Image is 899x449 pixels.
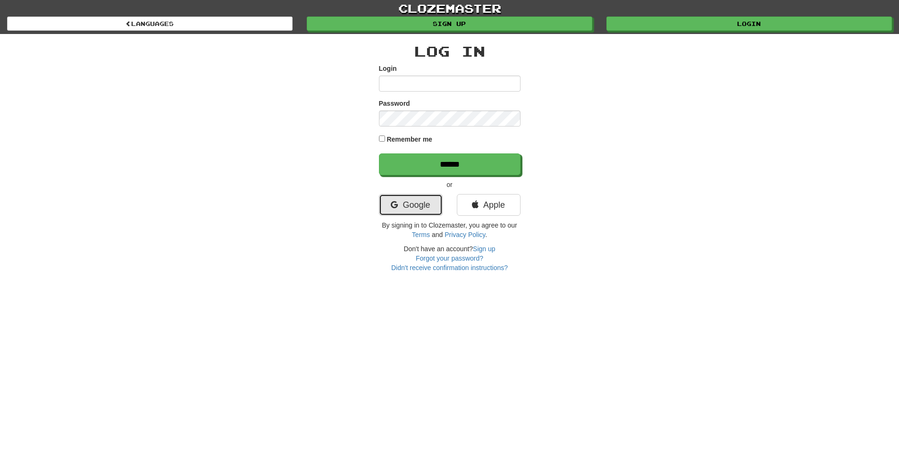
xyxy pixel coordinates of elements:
p: . [379,220,521,239]
a: Didn't receive confirmation instructions? [391,264,508,271]
a: Forgot your password? [416,254,483,262]
a: Sign up [307,17,592,31]
span: By in to to [382,221,517,229]
a: Sign up [473,245,495,253]
span: a [432,231,436,238]
span: gning [391,221,412,229]
span: ur [508,221,517,229]
span: ou [469,221,480,229]
p: or [379,180,521,189]
span: Cloz [428,221,442,229]
span: nd [432,231,443,238]
div: Don't have an account? [379,244,521,272]
span: emaster, [428,221,467,229]
a: Login [606,17,892,31]
span: y [469,221,472,229]
span: gree [481,221,498,229]
a: Terms [412,231,430,238]
span: si [391,221,396,229]
a: Privacy Policy [445,231,485,238]
label: Remember me [386,135,432,144]
h2: Log In [379,43,521,59]
a: Google [379,194,443,216]
label: Password [379,99,410,108]
span: a [481,221,485,229]
label: Login [379,64,397,73]
a: Languages [7,17,293,31]
span: o [508,221,512,229]
a: Apple [457,194,521,216]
